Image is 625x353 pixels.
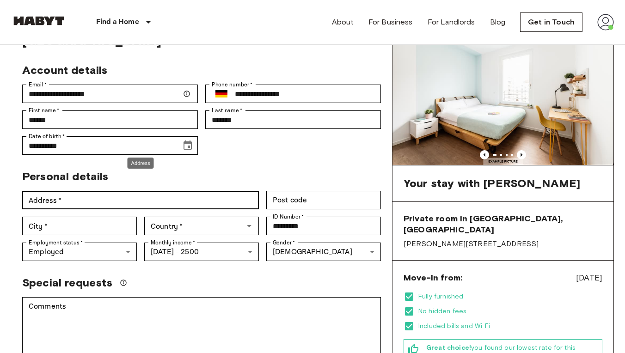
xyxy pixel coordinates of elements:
span: Your stay with [PERSON_NAME] [404,176,580,190]
div: Employed [22,243,137,261]
div: [DATE] - 2500 [144,243,259,261]
div: Email [22,85,198,103]
button: Choose date, selected date is Jun 13, 2000 [178,136,197,155]
span: Special requests [22,276,112,290]
div: Address [128,158,154,169]
div: Last name [205,110,381,129]
label: ID Number [273,213,304,221]
span: Fully furnished [418,292,602,301]
label: Phone number [212,80,253,89]
b: Great choice! [426,344,471,352]
span: [DATE] [576,272,602,284]
svg: Make sure your email is correct — we'll send your booking details there. [183,90,190,97]
label: Email [29,80,47,89]
button: Previous image [480,150,489,159]
span: Included bills and Wi-Fi [418,322,602,331]
label: First name [29,106,60,115]
label: Date of birth [29,132,65,140]
img: Germany [215,90,227,97]
img: Marketing picture of unit DE-01-09-029-01Q [392,18,613,165]
svg: We'll do our best to accommodate your request, but please note we can't guarantee it will be poss... [120,279,127,286]
span: Move-in from: [404,272,462,283]
div: ID Number [266,217,381,235]
div: First name [22,110,198,129]
button: Previous image [517,150,526,159]
div: Address [22,191,259,209]
span: Account details [22,63,107,77]
img: Habyt [11,16,67,25]
a: Blog [490,17,506,28]
p: Find a Home [96,17,139,28]
label: Employment status [29,238,83,247]
span: No hidden fees [418,307,602,316]
button: Open [243,219,256,232]
button: Select country [212,84,231,103]
a: Get in Touch [520,12,582,32]
label: Gender [273,238,295,247]
span: [PERSON_NAME][STREET_ADDRESS] [404,239,602,249]
div: [DEMOGRAPHIC_DATA] [266,243,381,261]
div: City [22,217,137,235]
label: Monthly income [151,238,195,247]
img: avatar [597,14,614,30]
a: For Landlords [428,17,475,28]
span: Personal details [22,170,108,183]
div: Post code [266,191,381,209]
span: Private room in [GEOGRAPHIC_DATA], [GEOGRAPHIC_DATA] [404,213,602,235]
a: For Business [368,17,413,28]
label: Last name [212,106,243,115]
a: About [332,17,354,28]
